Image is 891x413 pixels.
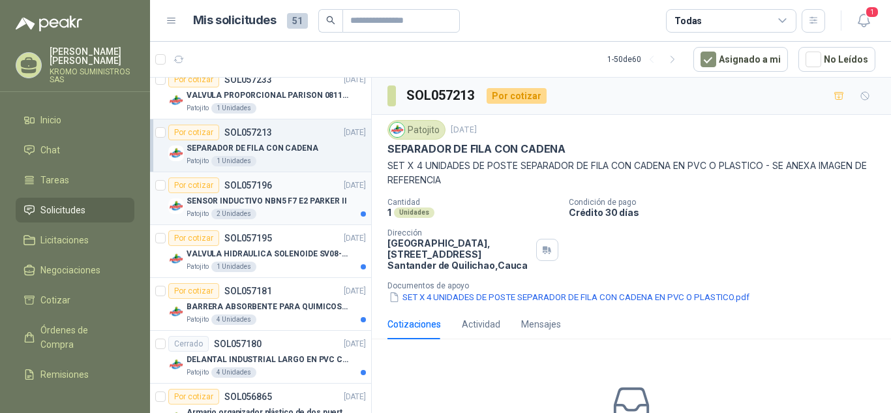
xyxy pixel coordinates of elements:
[224,234,272,243] p: SOL057195
[16,318,134,357] a: Órdenes de Compra
[16,258,134,283] a: Negociaciones
[168,304,184,320] img: Company Logo
[287,13,308,29] span: 51
[387,142,566,156] p: SEPARADOR DE FILA CON CADENA
[211,103,256,114] div: 1 Unidades
[344,74,366,86] p: [DATE]
[187,89,349,102] p: VALVULA PROPORCIONAL PARISON 0811404612 / 4WRPEH6C4 REXROTH
[16,198,134,222] a: Solicitudes
[487,88,547,104] div: Por cotizar
[150,172,371,225] a: Por cotizarSOL057196[DATE] Company LogoSENSOR INDUCTIVO NBN5 F7 E2 PARKER IIPatojito2 Unidades
[852,9,875,33] button: 1
[187,209,209,219] p: Patojito
[344,285,366,298] p: [DATE]
[344,232,366,245] p: [DATE]
[865,6,879,18] span: 1
[16,288,134,313] a: Cotizar
[344,127,366,139] p: [DATE]
[224,286,272,296] p: SOL057181
[406,85,476,106] h3: SOL057213
[40,323,122,352] span: Órdenes de Compra
[344,338,366,350] p: [DATE]
[387,198,558,207] p: Cantidad
[16,16,82,31] img: Logo peakr
[16,138,134,162] a: Chat
[40,233,89,247] span: Licitaciones
[16,228,134,252] a: Licitaciones
[193,11,277,30] h1: Mis solicitudes
[50,47,134,65] p: [PERSON_NAME] [PERSON_NAME]
[16,168,134,192] a: Tareas
[168,336,209,352] div: Cerrado
[211,314,256,325] div: 4 Unidades
[150,119,371,172] a: Por cotizarSOL057213[DATE] Company LogoSEPARADOR DE FILA CON CADENAPatojito1 Unidades
[390,123,404,137] img: Company Logo
[344,179,366,192] p: [DATE]
[387,317,441,331] div: Cotizaciones
[150,67,371,119] a: Por cotizarSOL057233[DATE] Company LogoVALVULA PROPORCIONAL PARISON 0811404612 / 4WRPEH6C4 REXROT...
[462,317,500,331] div: Actividad
[168,251,184,267] img: Company Logo
[387,281,886,290] p: Documentos de apoyo
[224,181,272,190] p: SOL057196
[168,177,219,193] div: Por cotizar
[168,125,219,140] div: Por cotizar
[211,156,256,166] div: 1 Unidades
[187,142,318,155] p: SEPARADOR DE FILA CON CADENA
[187,156,209,166] p: Patojito
[50,68,134,84] p: KROMO SUMINISTROS SAS
[569,207,886,218] p: Crédito 30 días
[168,230,219,246] div: Por cotizar
[168,389,219,405] div: Por cotizar
[168,145,184,161] img: Company Logo
[693,47,788,72] button: Asignado a mi
[187,314,209,325] p: Patojito
[40,203,85,217] span: Solicitudes
[16,362,134,387] a: Remisiones
[168,72,219,87] div: Por cotizar
[211,209,256,219] div: 2 Unidades
[569,198,886,207] p: Condición de pago
[224,128,272,137] p: SOL057213
[168,198,184,214] img: Company Logo
[451,124,477,136] p: [DATE]
[224,75,272,84] p: SOL057233
[326,16,335,25] span: search
[387,290,751,304] button: SET X 4 UNIDADES DE POSTE SEPARADOR DE FILA CON CADENA EN PVC O PLASTICO.pdf
[40,113,61,127] span: Inicio
[40,263,100,277] span: Negociaciones
[40,367,89,382] span: Remisiones
[187,103,209,114] p: Patojito
[607,49,683,70] div: 1 - 50 de 60
[798,47,875,72] button: No Leídos
[187,354,349,366] p: DELANTAL INDUSTRIAL LARGO EN PVC COLOR AMARILLO
[224,392,272,401] p: SOL056865
[187,367,209,378] p: Patojito
[387,120,445,140] div: Patojito
[187,262,209,272] p: Patojito
[344,391,366,403] p: [DATE]
[387,228,531,237] p: Dirección
[168,283,219,299] div: Por cotizar
[387,159,875,187] p: SET X 4 UNIDADES DE POSTE SEPARADOR DE FILA CON CADENA EN PVC O PLASTICO - SE ANEXA IMAGEN DE REF...
[16,108,134,132] a: Inicio
[394,207,434,218] div: Unidades
[214,339,262,348] p: SOL057180
[150,225,371,278] a: Por cotizarSOL057195[DATE] Company LogoVALVULA HIDRAULICA SOLENOIDE SV08-20 REF : SV08-3B-N-24DC-...
[40,173,69,187] span: Tareas
[387,237,531,271] p: [GEOGRAPHIC_DATA], [STREET_ADDRESS] Santander de Quilichao , Cauca
[150,331,371,384] a: CerradoSOL057180[DATE] Company LogoDELANTAL INDUSTRIAL LARGO EN PVC COLOR AMARILLOPatojito4 Unidades
[387,207,391,218] p: 1
[674,14,702,28] div: Todas
[521,317,561,331] div: Mensajes
[187,248,349,260] p: VALVULA HIDRAULICA SOLENOIDE SV08-20 REF : SV08-3B-N-24DC-DG NORMALMENTE CERRADA
[168,93,184,108] img: Company Logo
[40,143,60,157] span: Chat
[168,357,184,373] img: Company Logo
[211,262,256,272] div: 1 Unidades
[187,301,349,313] p: BARRERA ABSORBENTE PARA QUIMICOS (DERRAME DE HIPOCLORITO)
[211,367,256,378] div: 4 Unidades
[40,293,70,307] span: Cotizar
[150,278,371,331] a: Por cotizarSOL057181[DATE] Company LogoBARRERA ABSORBENTE PARA QUIMICOS (DERRAME DE HIPOCLORITO)P...
[187,195,347,207] p: SENSOR INDUCTIVO NBN5 F7 E2 PARKER II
